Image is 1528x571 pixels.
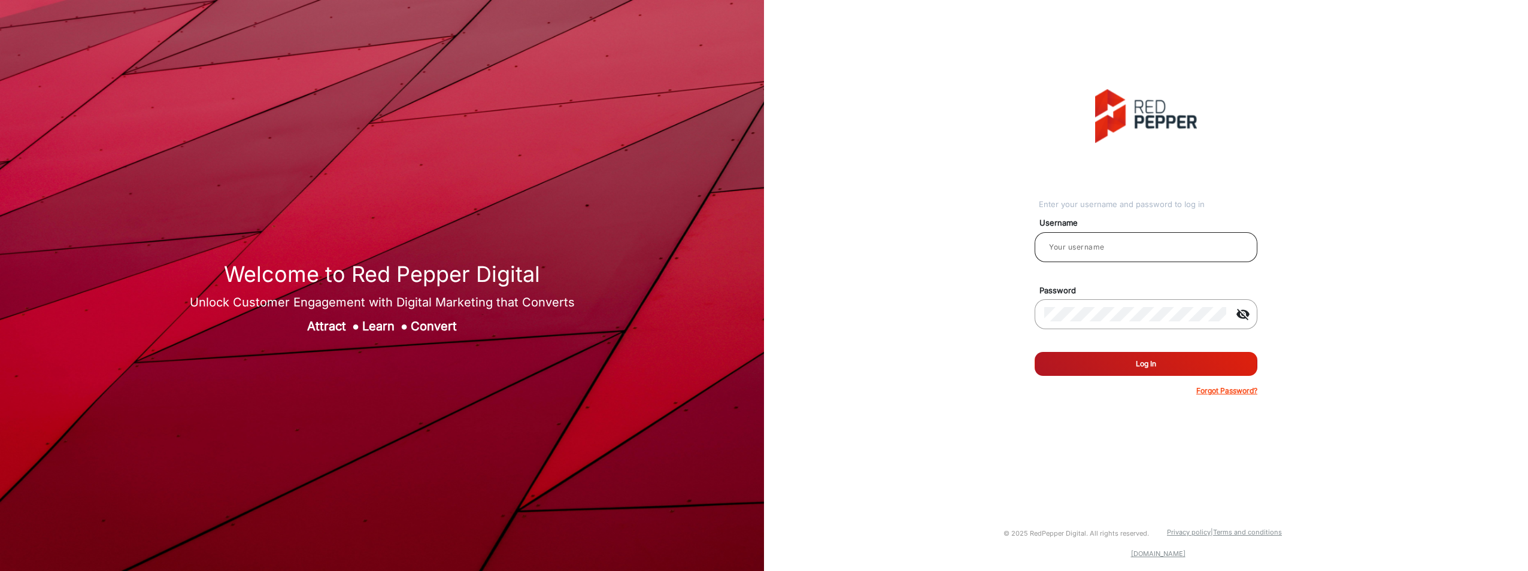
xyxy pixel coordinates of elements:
[401,319,408,333] span: ●
[352,319,359,333] span: ●
[1095,89,1197,143] img: vmg-logo
[1213,528,1282,536] a: Terms and conditions
[1030,285,1271,297] mat-label: Password
[190,317,575,335] div: Attract Learn Convert
[190,262,575,287] h1: Welcome to Red Pepper Digital
[1044,240,1248,254] input: Your username
[1030,217,1271,229] mat-label: Username
[190,293,575,311] div: Unlock Customer Engagement with Digital Marketing that Converts
[1167,528,1211,536] a: Privacy policy
[1131,549,1186,558] a: [DOMAIN_NAME]
[1035,352,1257,376] button: Log In
[1211,528,1213,536] a: |
[1196,385,1257,396] p: Forgot Password?
[1039,199,1257,211] div: Enter your username and password to log in
[1229,307,1257,321] mat-icon: visibility_off
[1003,529,1149,537] small: © 2025 RedPepper Digital. All rights reserved.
